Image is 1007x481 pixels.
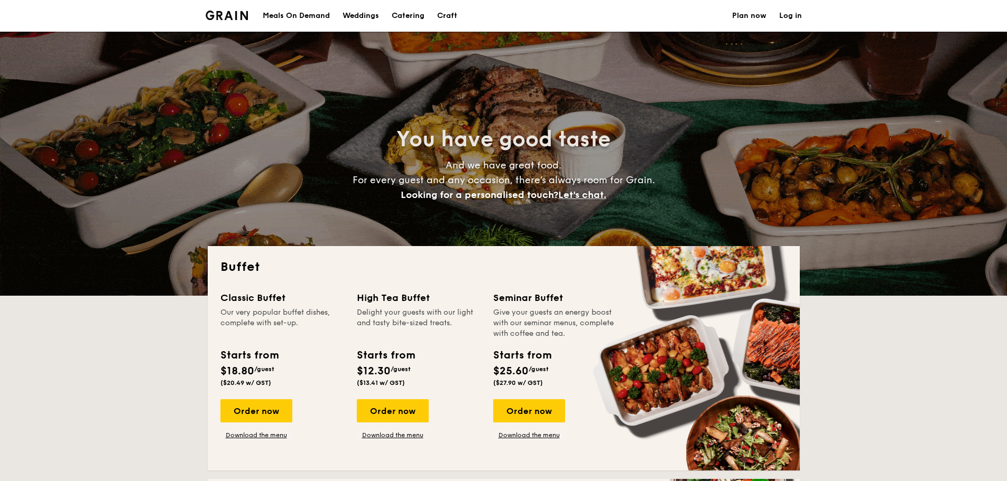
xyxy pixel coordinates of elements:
[357,379,405,386] span: ($13.41 w/ GST)
[220,431,292,439] a: Download the menu
[357,290,481,305] div: High Tea Buffet
[220,379,271,386] span: ($20.49 w/ GST)
[357,347,414,363] div: Starts from
[493,347,551,363] div: Starts from
[206,11,248,20] img: Grain
[493,379,543,386] span: ($27.90 w/ GST)
[254,365,274,373] span: /guest
[206,11,248,20] a: Logotype
[391,365,411,373] span: /guest
[493,307,617,339] div: Give your guests an energy boost with our seminar menus, complete with coffee and tea.
[357,399,429,422] div: Order now
[493,431,565,439] a: Download the menu
[220,347,278,363] div: Starts from
[220,259,787,276] h2: Buffet
[357,307,481,339] div: Delight your guests with our light and tasty bite-sized treats.
[493,399,565,422] div: Order now
[493,365,529,378] span: $25.60
[220,399,292,422] div: Order now
[220,365,254,378] span: $18.80
[357,431,429,439] a: Download the menu
[529,365,549,373] span: /guest
[493,290,617,305] div: Seminar Buffet
[357,365,391,378] span: $12.30
[220,290,344,305] div: Classic Buffet
[220,307,344,339] div: Our very popular buffet dishes, complete with set-up.
[558,189,606,201] span: Let's chat.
